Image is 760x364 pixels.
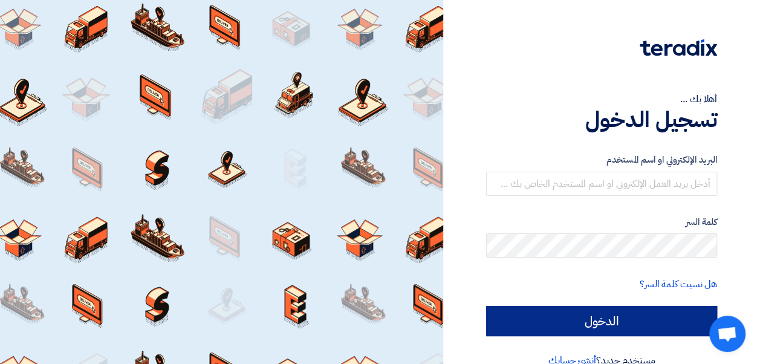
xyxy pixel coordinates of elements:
[486,172,717,196] input: أدخل بريد العمل الإلكتروني او اسم المستخدم الخاص بك ...
[486,215,717,229] label: كلمة السر
[709,316,745,352] div: Open chat
[486,106,717,133] h1: تسجيل الدخول
[486,153,717,167] label: البريد الإلكتروني او اسم المستخدم
[640,277,717,291] a: هل نسيت كلمة السر؟
[640,39,717,56] img: Teradix logo
[486,92,717,106] div: أهلا بك ...
[486,306,717,336] input: الدخول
